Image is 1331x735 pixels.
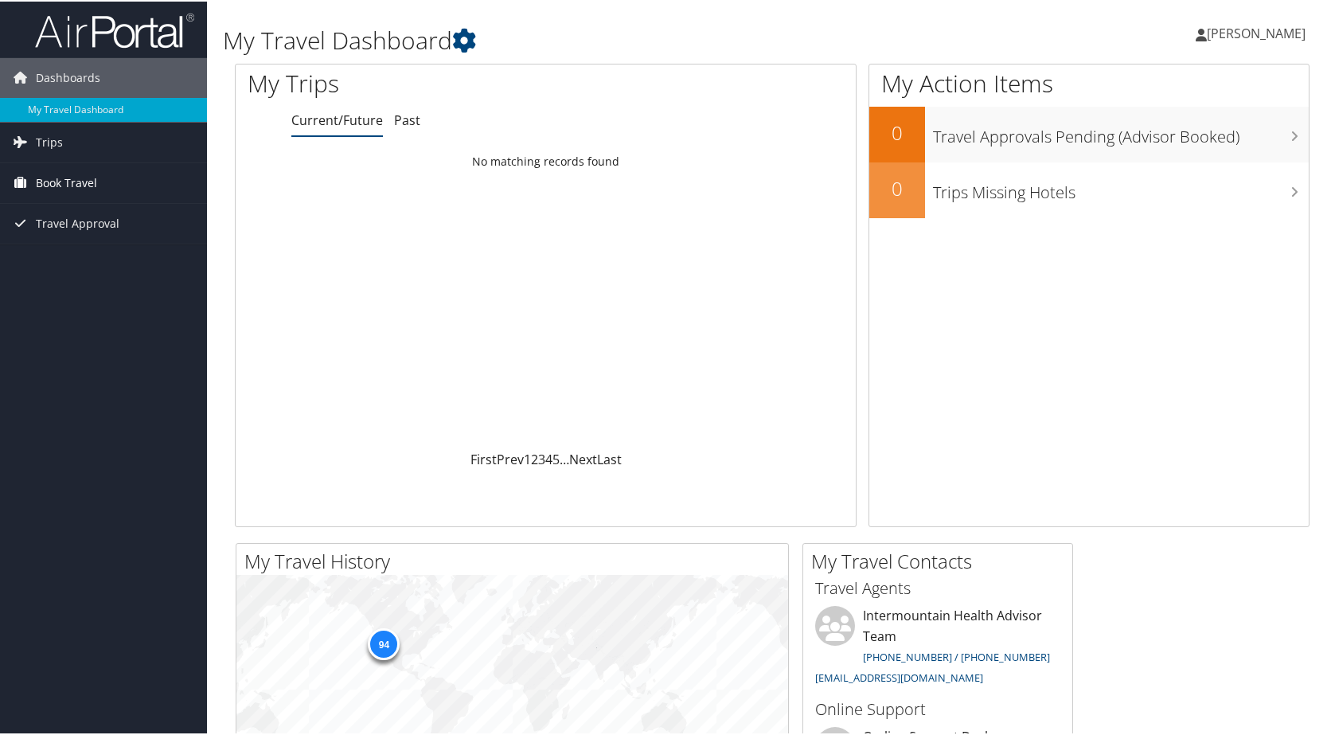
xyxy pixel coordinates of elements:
[497,449,524,467] a: Prev
[291,110,383,127] a: Current/Future
[869,161,1309,217] a: 0Trips Missing Hotels
[248,65,586,99] h1: My Trips
[538,449,545,467] a: 3
[223,22,955,56] h1: My Travel Dashboard
[560,449,569,467] span: …
[470,449,497,467] a: First
[597,449,622,467] a: Last
[368,627,400,659] div: 94
[545,449,552,467] a: 4
[531,449,538,467] a: 2
[552,449,560,467] a: 5
[869,174,925,201] h2: 0
[244,546,788,573] h2: My Travel History
[815,669,983,683] a: [EMAIL_ADDRESS][DOMAIN_NAME]
[1196,8,1321,56] a: [PERSON_NAME]
[815,576,1060,598] h3: Travel Agents
[869,118,925,145] h2: 0
[869,65,1309,99] h1: My Action Items
[863,648,1050,663] a: [PHONE_NUMBER] / [PHONE_NUMBER]
[35,10,194,48] img: airportal-logo.png
[807,604,1068,690] li: Intermountain Health Advisor Team
[36,121,63,161] span: Trips
[815,697,1060,719] h3: Online Support
[869,105,1309,161] a: 0Travel Approvals Pending (Advisor Booked)
[36,57,100,96] span: Dashboards
[1207,23,1306,41] span: [PERSON_NAME]
[569,449,597,467] a: Next
[36,202,119,242] span: Travel Approval
[524,449,531,467] a: 1
[36,162,97,201] span: Book Travel
[236,146,856,174] td: No matching records found
[933,116,1309,147] h3: Travel Approvals Pending (Advisor Booked)
[811,546,1072,573] h2: My Travel Contacts
[933,172,1309,202] h3: Trips Missing Hotels
[394,110,420,127] a: Past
